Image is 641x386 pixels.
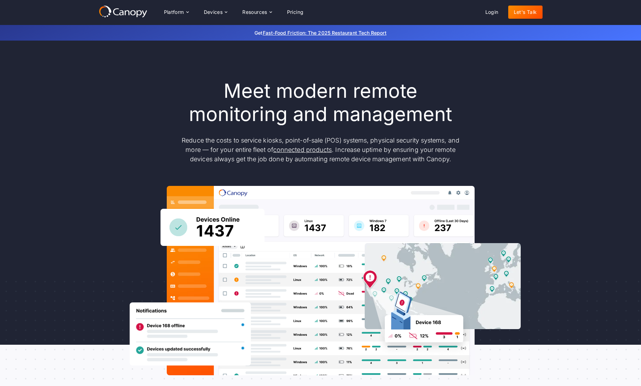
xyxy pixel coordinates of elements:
[480,6,504,19] a: Login
[281,6,309,19] a: Pricing
[175,136,466,164] p: Reduce the costs to service kiosks, point-of-sale (POS) systems, physical security systems, and m...
[161,209,265,246] img: Canopy sees how many devices are online
[237,5,277,19] div: Resources
[204,10,223,15] div: Devices
[158,5,194,19] div: Platform
[242,10,267,15] div: Resources
[273,146,332,153] a: connected products
[198,5,233,19] div: Devices
[164,10,184,15] div: Platform
[151,29,491,36] p: Get
[263,30,387,36] a: Fast-Food Friction: The 2025 Restaurant Tech Report
[508,6,543,19] a: Let's Talk
[175,79,466,126] h1: Meet modern remote monitoring and management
